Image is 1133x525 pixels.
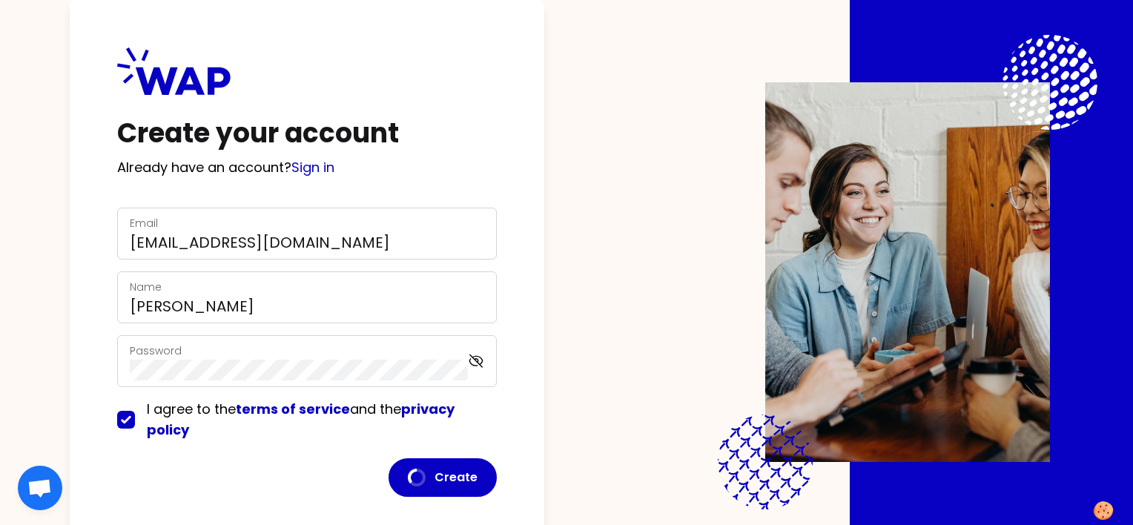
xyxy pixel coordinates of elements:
img: Description [765,82,1050,462]
label: Name [130,280,162,294]
label: Password [130,343,182,358]
div: Open chat [18,466,62,510]
a: Sign in [291,158,334,176]
h1: Create your account [117,119,497,148]
span: I agree to the and the [147,400,455,439]
p: Already have an account? [117,157,497,178]
button: Create [389,458,497,497]
label: Email [130,216,158,231]
a: terms of service [236,400,350,418]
